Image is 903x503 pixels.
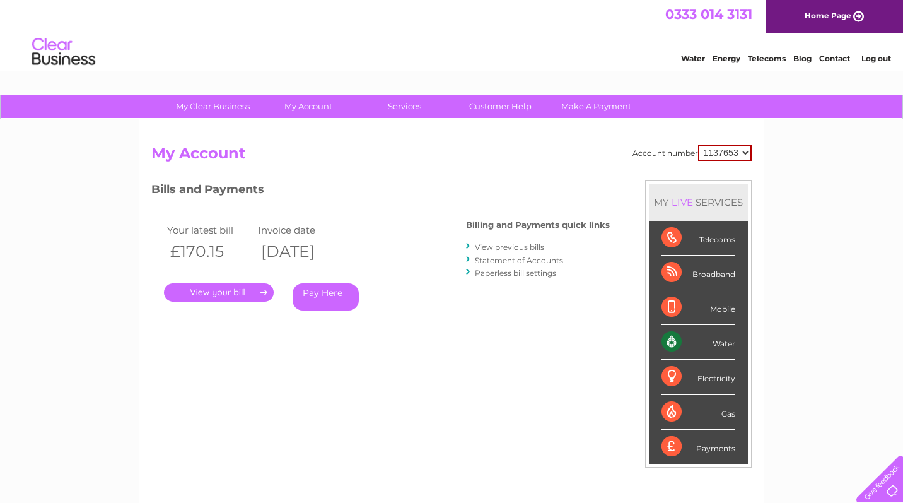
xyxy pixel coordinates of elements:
a: My Clear Business [161,95,265,118]
img: logo.png [32,33,96,71]
th: £170.15 [164,239,255,264]
div: LIVE [669,196,696,208]
a: Blog [793,54,812,63]
a: My Account [257,95,361,118]
h4: Billing and Payments quick links [466,220,610,230]
div: Gas [661,395,735,430]
a: Log out [861,54,891,63]
td: Invoice date [255,222,346,239]
a: Energy [713,54,740,63]
div: Account number [632,145,752,161]
a: Telecoms [748,54,786,63]
a: Water [681,54,705,63]
th: [DATE] [255,239,346,264]
div: Clear Business is a trading name of Verastar Limited (registered in [GEOGRAPHIC_DATA] No. 3667643... [154,7,750,61]
a: Services [352,95,457,118]
div: Telecoms [661,221,735,256]
h3: Bills and Payments [151,180,610,203]
a: Contact [819,54,850,63]
div: Payments [661,430,735,464]
a: Pay Here [293,283,359,311]
a: Make A Payment [544,95,648,118]
a: . [164,283,274,302]
h2: My Account [151,145,752,169]
a: Statement of Accounts [475,256,563,265]
td: Your latest bill [164,222,255,239]
div: MY SERVICES [649,184,748,220]
div: Broadband [661,256,735,290]
a: Paperless bill settings [475,268,556,278]
a: 0333 014 3131 [665,6,752,22]
a: View previous bills [475,242,544,252]
a: Customer Help [448,95,552,118]
div: Water [661,325,735,360]
div: Mobile [661,290,735,325]
div: Electricity [661,360,735,394]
